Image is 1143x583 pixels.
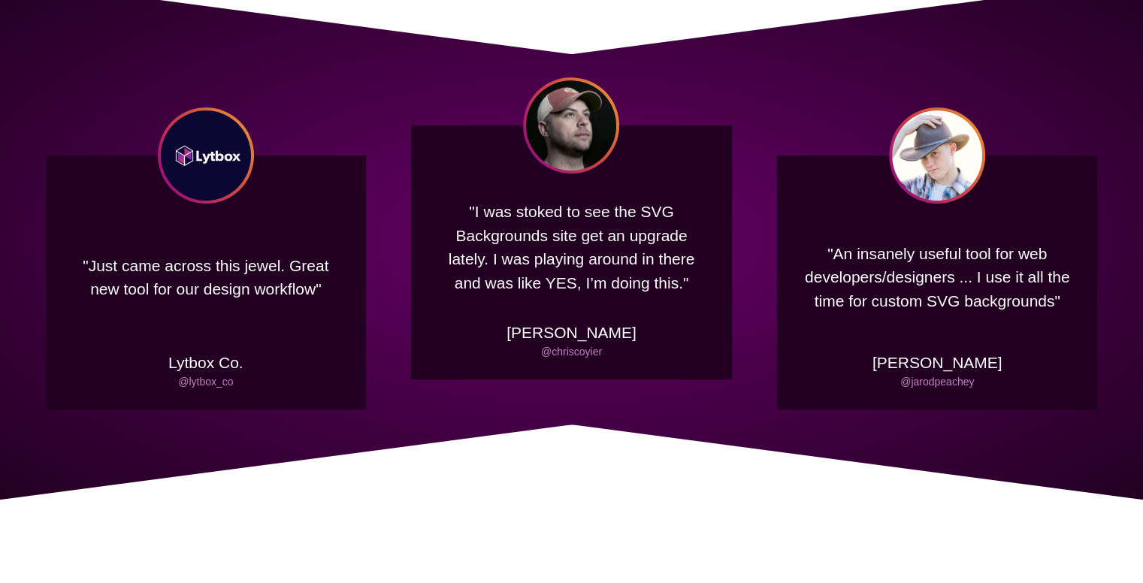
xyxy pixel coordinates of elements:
a: @chriscoyier [541,346,602,358]
p: "Just came across this jewel. Great new tool for our design workflow" [68,219,344,336]
p: [PERSON_NAME] [872,351,1002,375]
img: Chris Coyier headshot [523,77,619,174]
p: "An insanely useful tool for web developers/designers ... I use it all the time for custom SVG ba... [800,219,1075,336]
a: @lytbox_co [178,376,233,388]
img: Lytbox Co logo [158,107,254,204]
p: Lytbox Co. [168,351,243,375]
a: @jarodpeachey [900,376,974,388]
p: "I was stoked to see the SVG Backgrounds site get an upgrade lately. I was playing around in ther... [434,189,709,306]
img: Jarod Peachey headshot [889,107,985,204]
p: [PERSON_NAME] [506,321,637,345]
